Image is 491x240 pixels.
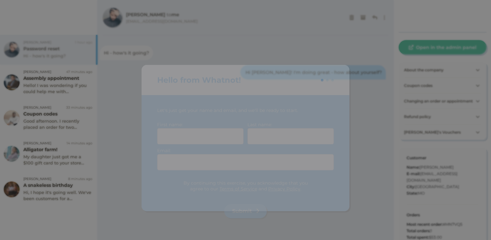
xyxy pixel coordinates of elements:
[157,75,241,85] div: Hello from Whatnot!
[268,186,300,192] a: Privacy Policy
[181,180,310,192] div: By continuing this exercise, you acknowledge that you agree to our and .
[157,122,244,128] div: First name :
[157,148,334,154] div: Email :
[157,107,334,114] div: Let's just get your name and email, and we'll be ready to start.
[247,122,334,128] div: Last name :
[224,204,267,218] button: Submit
[220,186,257,192] a: Terms of Service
